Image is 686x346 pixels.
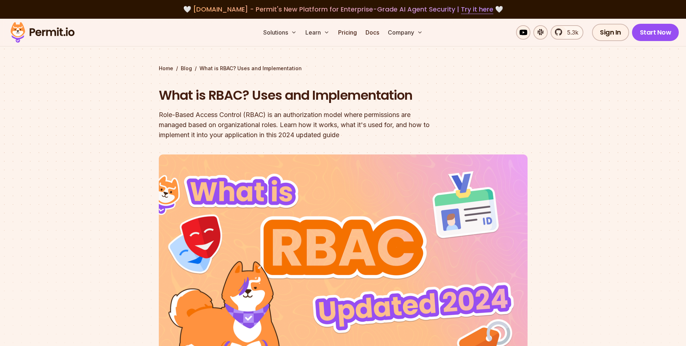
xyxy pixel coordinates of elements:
button: Learn [302,25,332,40]
div: / / [159,65,528,72]
a: Try it here [461,5,493,14]
a: Sign In [592,24,629,41]
a: Docs [363,25,382,40]
a: Home [159,65,173,72]
div: 🤍 🤍 [17,4,669,14]
a: 5.3k [551,25,583,40]
span: 5.3k [563,28,578,37]
a: Pricing [335,25,360,40]
a: Blog [181,65,192,72]
button: Company [385,25,426,40]
span: [DOMAIN_NAME] - Permit's New Platform for Enterprise-Grade AI Agent Security | [193,5,493,14]
button: Solutions [260,25,300,40]
h1: What is RBAC? Uses and Implementation [159,86,435,104]
a: Start Now [632,24,679,41]
div: Role-Based Access Control (RBAC) is an authorization model where permissions are managed based on... [159,110,435,140]
img: Permit logo [7,20,78,45]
